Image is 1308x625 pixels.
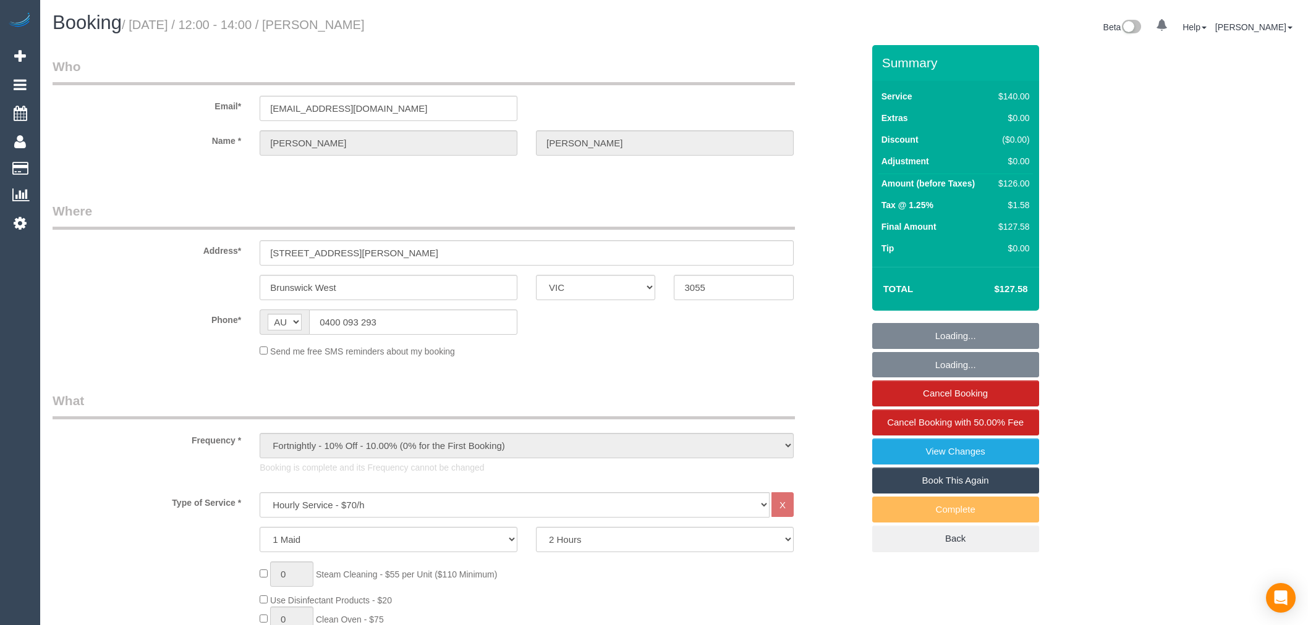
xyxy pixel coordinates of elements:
div: $140.00 [993,90,1029,103]
label: Final Amount [881,220,936,233]
div: $0.00 [993,155,1029,167]
a: Beta [1103,22,1142,32]
span: Clean Oven - $75 [316,615,384,624]
span: Cancel Booking with 50.00% Fee [887,417,1024,427]
a: Back [872,526,1039,552]
input: Phone* [309,309,517,335]
span: Send me free SMS reminders about my booking [270,346,455,356]
img: Automaid Logo [7,12,32,30]
a: Cancel Booking with 50.00% Fee [872,409,1039,435]
div: $1.58 [993,199,1029,211]
div: $0.00 [993,242,1029,254]
span: Use Disinfectant Products - $20 [270,595,392,605]
strong: Total [883,283,914,294]
label: Frequency * [43,430,250,447]
label: Tip [881,242,894,254]
a: Help [1183,22,1207,32]
a: [PERSON_NAME] [1215,22,1293,32]
legend: What [53,392,795,419]
input: First Name* [260,130,517,156]
h3: Summary [882,56,1033,70]
label: Amount (before Taxes) [881,177,975,190]
small: / [DATE] / 12:00 - 14:00 / [PERSON_NAME] [122,18,365,31]
span: Booking [53,12,122,33]
label: Discount [881,133,919,146]
label: Extras [881,112,908,124]
h4: $127.58 [957,284,1027,295]
a: Book This Again [872,468,1039,493]
a: Cancel Booking [872,380,1039,406]
p: Booking is complete and its Frequency cannot be changed [260,461,794,474]
legend: Who [53,57,795,85]
label: Adjustment [881,155,929,167]
input: Email* [260,96,517,121]
input: Suburb* [260,275,517,300]
legend: Where [53,202,795,230]
label: Email* [43,96,250,112]
label: Service [881,90,912,103]
label: Phone* [43,309,250,326]
label: Address* [43,240,250,257]
div: Open Intercom Messenger [1266,583,1296,613]
div: ($0.00) [993,133,1029,146]
div: $127.58 [993,220,1029,233]
span: Steam Cleaning - $55 per Unit ($110 Minimum) [316,569,497,579]
label: Tax @ 1.25% [881,199,933,211]
input: Last Name* [536,130,794,156]
label: Name * [43,130,250,147]
input: Post Code* [674,275,793,300]
label: Type of Service * [43,492,250,509]
img: New interface [1121,20,1141,36]
div: $0.00 [993,112,1029,124]
div: $126.00 [993,177,1029,190]
a: View Changes [872,438,1039,464]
